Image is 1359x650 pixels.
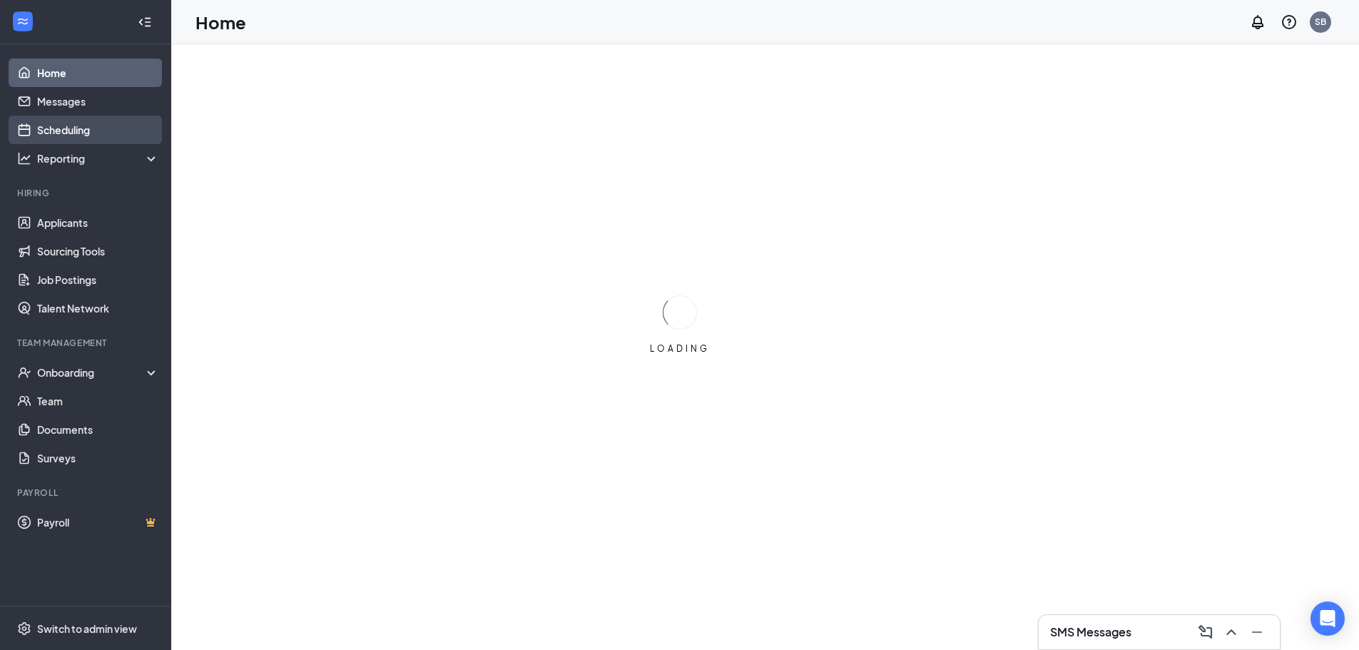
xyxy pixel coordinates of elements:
div: Reporting [37,151,160,166]
svg: Analysis [17,151,31,166]
a: Sourcing Tools [37,237,159,265]
a: Messages [37,87,159,116]
div: Hiring [17,187,156,199]
div: Open Intercom Messenger [1310,601,1345,636]
svg: Collapse [138,15,152,29]
a: Job Postings [37,265,159,294]
svg: QuestionInfo [1281,14,1298,31]
button: Minimize [1246,621,1268,644]
svg: WorkstreamLogo [16,14,30,29]
svg: ComposeMessage [1197,624,1214,641]
a: Talent Network [37,294,159,323]
button: ComposeMessage [1194,621,1217,644]
div: Team Management [17,337,156,349]
div: Switch to admin view [37,621,137,636]
h1: Home [195,10,246,34]
button: ChevronUp [1220,621,1243,644]
a: Scheduling [37,116,159,144]
div: Payroll [17,487,156,499]
a: PayrollCrown [37,508,159,537]
a: Documents [37,415,159,444]
h3: SMS Messages [1050,624,1131,640]
a: Surveys [37,444,159,472]
div: LOADING [644,342,716,355]
svg: Notifications [1249,14,1266,31]
a: Home [37,59,159,87]
svg: ChevronUp [1223,624,1240,641]
a: Team [37,387,159,415]
svg: UserCheck [17,365,31,380]
a: Applicants [37,208,159,237]
svg: Minimize [1248,624,1266,641]
div: SB [1315,16,1326,28]
svg: Settings [17,621,31,636]
div: Onboarding [37,365,147,380]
